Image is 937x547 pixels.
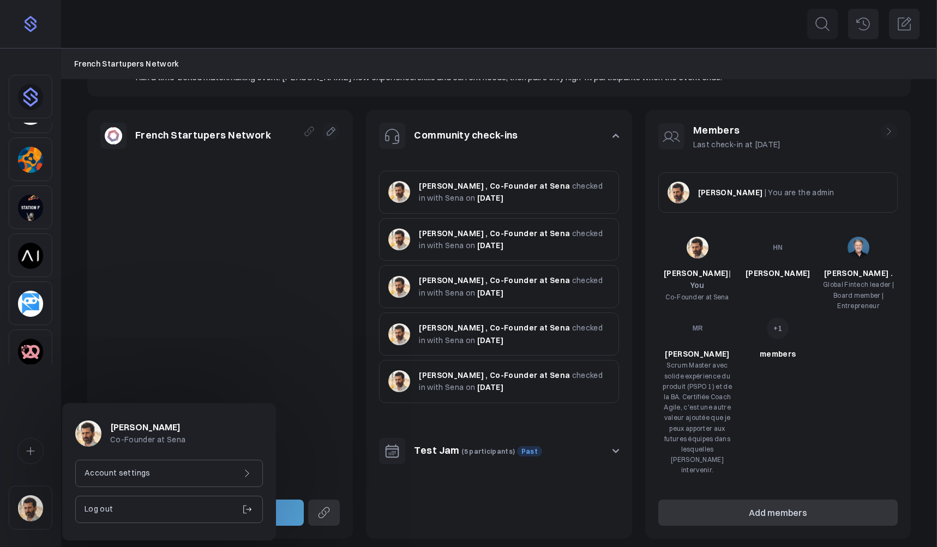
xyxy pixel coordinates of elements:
[477,193,503,203] span: [DATE]
[75,420,263,447] a: [PERSON_NAME] Co-Founder at Sena
[75,420,101,447] img: sqr4epb0z8e5jm577i6jxqftq3ng
[658,500,898,526] button: Add members
[388,370,410,392] img: 61d6c3411a19c558e8367cb564fe3fe14d41f750.jpg
[746,268,810,278] span: [PERSON_NAME]
[366,425,632,477] button: Test Jam (5 participants) Past
[85,503,113,515] p: Log out
[693,139,781,151] p: Last check-in at [DATE]
[824,268,893,278] span: [PERSON_NAME] .
[379,265,618,308] button: [PERSON_NAME] , Co-Founder at Sena checked in with Sena on [DATE]
[388,181,410,203] img: 61d6c3411a19c558e8367cb564fe3fe14d41f750.jpg
[75,496,263,523] a: Log out
[517,446,542,456] span: Past
[823,280,894,309] span: Global Fintech leader | Board member | Entrepreneur
[461,447,515,455] span: (5 participants)
[419,181,570,191] span: [PERSON_NAME] , Co-Founder at Sena
[419,229,570,238] span: [PERSON_NAME] , Co-Founder at Sena
[760,349,796,359] span: members
[419,370,570,380] span: [PERSON_NAME] , Co-Founder at Sena
[18,84,43,110] img: dhnou9yomun9587rl8johsq6w6vr
[379,218,618,261] button: [PERSON_NAME] , Co-Founder at Sena checked in with Sena on [DATE]
[74,58,179,70] a: French Startupers Network
[477,335,503,345] span: [DATE]
[74,58,924,70] nav: Breadcrumb
[18,243,43,269] img: skpjks9cul1iqpbcjl4313d98ve6
[75,460,263,487] a: Account settings
[419,323,603,345] span: checked in with Sena on
[18,495,43,521] img: sqr4epb0z8e5jm577i6jxqftq3ng
[135,128,271,143] h1: French Startupers Network
[664,268,731,290] span: [PERSON_NAME]
[388,229,410,250] img: 61d6c3411a19c558e8367cb564fe3fe14d41f750.jpg
[477,288,503,298] span: [DATE]
[18,339,43,365] img: bitsandpretzels.com
[668,182,689,203] img: sqr4epb0z8e5jm577i6jxqftq3ng
[85,467,151,479] p: Account settings
[18,195,43,221] img: stationf.co
[18,147,43,173] img: 6gff4iocxuy891buyeergockefh7
[414,129,518,141] a: Community check-ins
[110,434,185,446] p: Co-Founder at Sena
[379,360,618,403] button: [PERSON_NAME] , Co-Founder at Sena checked in with Sena on [DATE]
[687,237,708,259] img: sqr4epb0z8e5jm577i6jxqftq3ng
[477,241,503,250] span: [DATE]
[687,317,708,339] img: MR
[414,444,460,456] a: Test Jam
[773,322,783,334] p: +1
[379,171,618,214] button: [PERSON_NAME] , Co-Founder at Sena checked in with Sena on [DATE]
[663,361,732,474] span: Scrum Master avec solide expérience du produit (PSPO 1) et de la BA. Certifiée Coach Agile, c'est...
[765,188,834,197] span: | You are the admin
[477,382,503,392] span: [DATE]
[22,15,39,33] img: purple-logo-18f04229334c5639164ff563510a1dba46e1211543e89c7069427642f6c28bac.png
[848,237,869,259] img: 7bfaab460a75619020b3815669bf109f7f3895b6.jpg
[388,323,410,345] img: 61d6c3411a19c558e8367cb564fe3fe14d41f750.jpg
[110,420,185,434] p: [PERSON_NAME]
[18,291,43,317] img: botrepreneurs.live
[767,237,789,259] img: HN
[693,123,781,139] h1: Members
[388,276,410,298] img: 61d6c3411a19c558e8367cb564fe3fe14d41f750.jpg
[698,188,763,197] span: [PERSON_NAME]
[665,293,729,301] span: Co-Founder at Sena
[419,323,570,333] span: [PERSON_NAME] , Co-Founder at Sena
[366,110,632,162] button: Community check-ins
[419,275,570,285] span: [PERSON_NAME] , Co-Founder at Sena
[665,349,730,359] span: [PERSON_NAME]
[105,127,122,145] img: 4hc3xb4og75h35779zhp6duy5ffo
[379,312,618,356] button: [PERSON_NAME] , Co-Founder at Sena checked in with Sena on [DATE]
[419,275,603,297] span: checked in with Sena on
